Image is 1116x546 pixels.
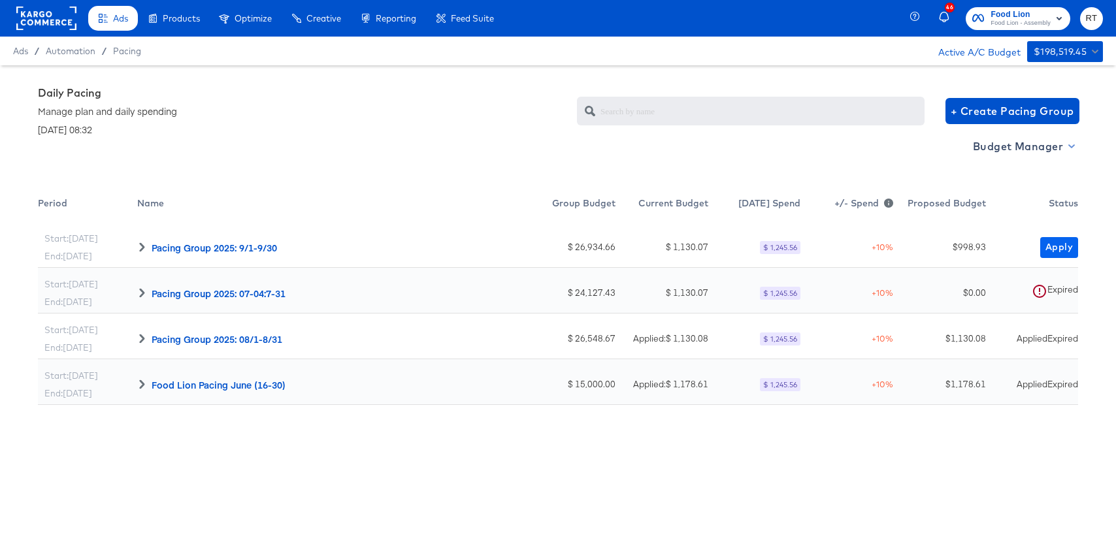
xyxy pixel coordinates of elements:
[986,189,1079,222] div: Status
[44,387,92,400] div: End: [DATE]
[137,189,507,222] div: Name
[514,287,616,299] div: $ 24,127.43
[163,13,200,24] span: Products
[38,86,177,136] div: Daily Pacing
[900,241,986,253] div: $ 998.93
[44,342,92,354] div: End: [DATE]
[633,378,708,391] div: Applied: $ 1,178.61
[152,287,286,300] div: Pacing Group 2025: 07-04:7-31
[38,123,177,136] div: [DATE] 08:32
[807,287,893,298] div: + 10 %
[1040,237,1078,258] button: Apply
[951,102,1074,120] span: + Create Pacing Group
[514,241,616,253] div: $ 26,934.66
[760,332,800,345] div: $ 1,245.56
[137,379,146,389] span: Toggle Row Expanded
[376,13,416,24] span: Reporting
[44,278,98,291] div: Start: [DATE]
[968,136,1078,157] button: Budget Manager
[44,250,92,263] div: End: [DATE]
[1047,332,1078,345] div: Expired
[666,287,708,299] div: $ 1,130.07
[514,378,616,391] div: $ 15,000.00
[44,233,98,245] div: Start: [DATE]
[306,13,341,24] span: Creative
[451,13,494,24] span: Feed Suite
[514,332,616,345] div: $ 26,548.67
[945,3,955,12] div: 46
[13,46,28,56] span: Ads
[38,189,137,222] div: Period
[900,332,986,345] div: $ 1,130.08
[1027,41,1103,62] button: $198,519.45
[235,13,272,24] span: Optimize
[807,379,893,390] div: + 10 %
[44,370,98,382] div: Start: [DATE]
[937,6,959,31] button: 46
[807,333,893,344] div: + 10 %
[945,98,1079,124] button: + Create Pacing Group
[708,189,801,222] div: [DATE] Spend
[807,242,893,253] div: + 10 %
[507,189,616,222] div: Toggle SortBy
[113,46,141,56] a: Pacing
[991,18,1051,29] span: Food Lion - Assembly
[137,242,146,251] span: Toggle Row Expanded
[991,8,1051,22] span: Food Lion
[137,288,146,297] span: Toggle Row Expanded
[152,241,277,254] div: Pacing Group 2025: 9/1-9/30
[893,189,986,222] div: Proposed Budget
[1017,332,1047,345] div: Applied
[615,189,708,222] div: Current Budget
[113,13,128,24] span: Ads
[760,241,800,254] div: $ 1,245.56
[973,137,1073,155] span: Budget Manager
[44,296,92,308] div: End: [DATE]
[95,46,113,56] span: /
[507,189,616,222] div: Group Budget
[800,189,893,222] div: +/- Spend
[666,241,708,253] div: $ 1,130.07
[1034,44,1087,60] div: $198,519.45
[137,334,146,343] span: Toggle Row Expanded
[152,332,282,345] div: Pacing Group 2025: 08/1-8/31
[137,189,507,222] div: Toggle SortBy
[28,46,46,56] span: /
[966,7,1070,30] button: Food LionFood Lion - Assembly
[1085,11,1098,26] span: RT
[1080,7,1103,30] button: RT
[1047,378,1078,391] div: Expired
[925,41,1021,61] div: Active A/C Budget
[1017,378,1047,391] div: Applied
[38,104,177,118] div: Manage plan and daily spending
[46,46,95,56] span: Automation
[38,189,137,222] div: Toggle SortBy
[760,378,800,391] div: $ 1,245.56
[900,378,986,391] div: $ 1,178.61
[900,287,986,299] div: $ 0.00
[44,324,98,336] div: Start: [DATE]
[1047,283,1078,302] div: Expired
[760,287,800,300] div: $ 1,245.56
[600,91,925,120] input: Search by name
[633,332,708,345] div: Applied: $ 1,130.08
[1045,239,1073,255] span: Apply
[152,378,286,391] div: Food Lion Pacing June (16-30)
